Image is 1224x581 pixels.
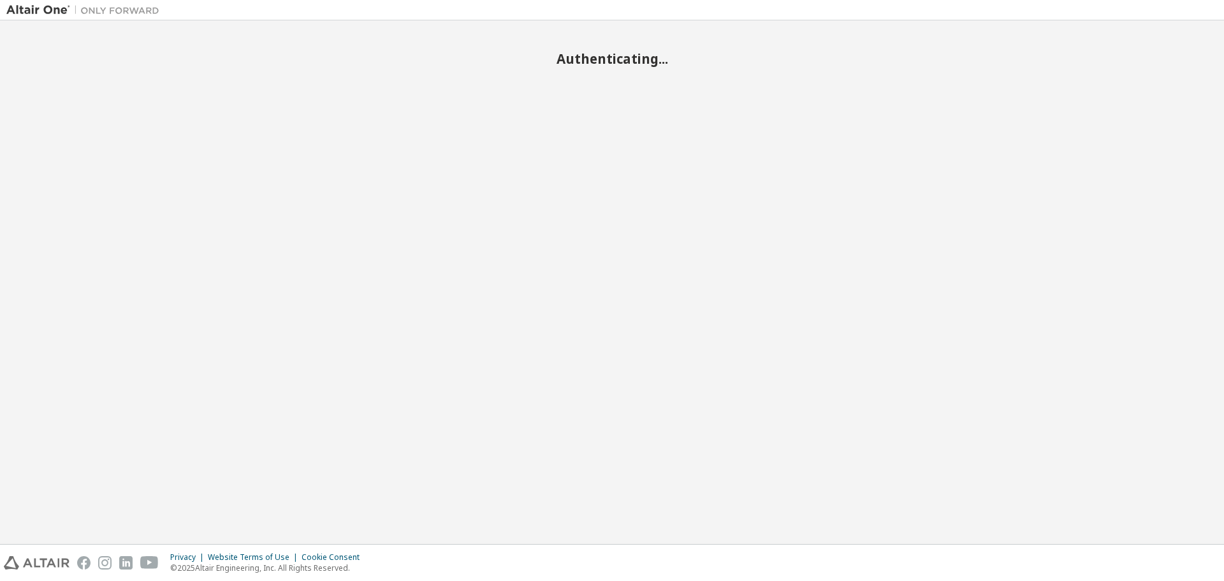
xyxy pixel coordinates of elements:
div: Website Terms of Use [208,552,302,563]
img: altair_logo.svg [4,556,69,570]
img: Altair One [6,4,166,17]
p: © 2025 Altair Engineering, Inc. All Rights Reserved. [170,563,367,573]
div: Cookie Consent [302,552,367,563]
img: instagram.svg [98,556,112,570]
img: facebook.svg [77,556,91,570]
img: youtube.svg [140,556,159,570]
img: linkedin.svg [119,556,133,570]
div: Privacy [170,552,208,563]
h2: Authenticating... [6,50,1218,67]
